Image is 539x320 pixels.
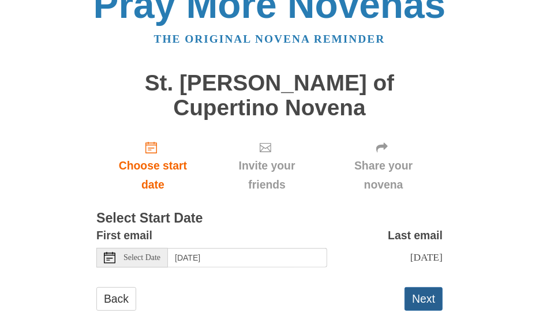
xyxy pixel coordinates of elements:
span: Select Date [123,254,160,262]
span: Invite your friends [221,156,313,194]
div: Click "Next" to confirm your start date first. [324,131,443,200]
div: Click "Next" to confirm your start date first. [209,131,324,200]
span: Share your novena [336,156,431,194]
h3: Select Start Date [96,211,443,226]
span: [DATE] [410,251,443,263]
a: Back [96,287,136,311]
a: Choose start date [96,131,209,200]
button: Next [405,287,443,311]
h1: St. [PERSON_NAME] of Cupertino Novena [96,71,443,120]
a: The original novena reminder [154,33,385,45]
label: First email [96,226,152,245]
span: Choose start date [108,156,198,194]
label: Last email [388,226,443,245]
